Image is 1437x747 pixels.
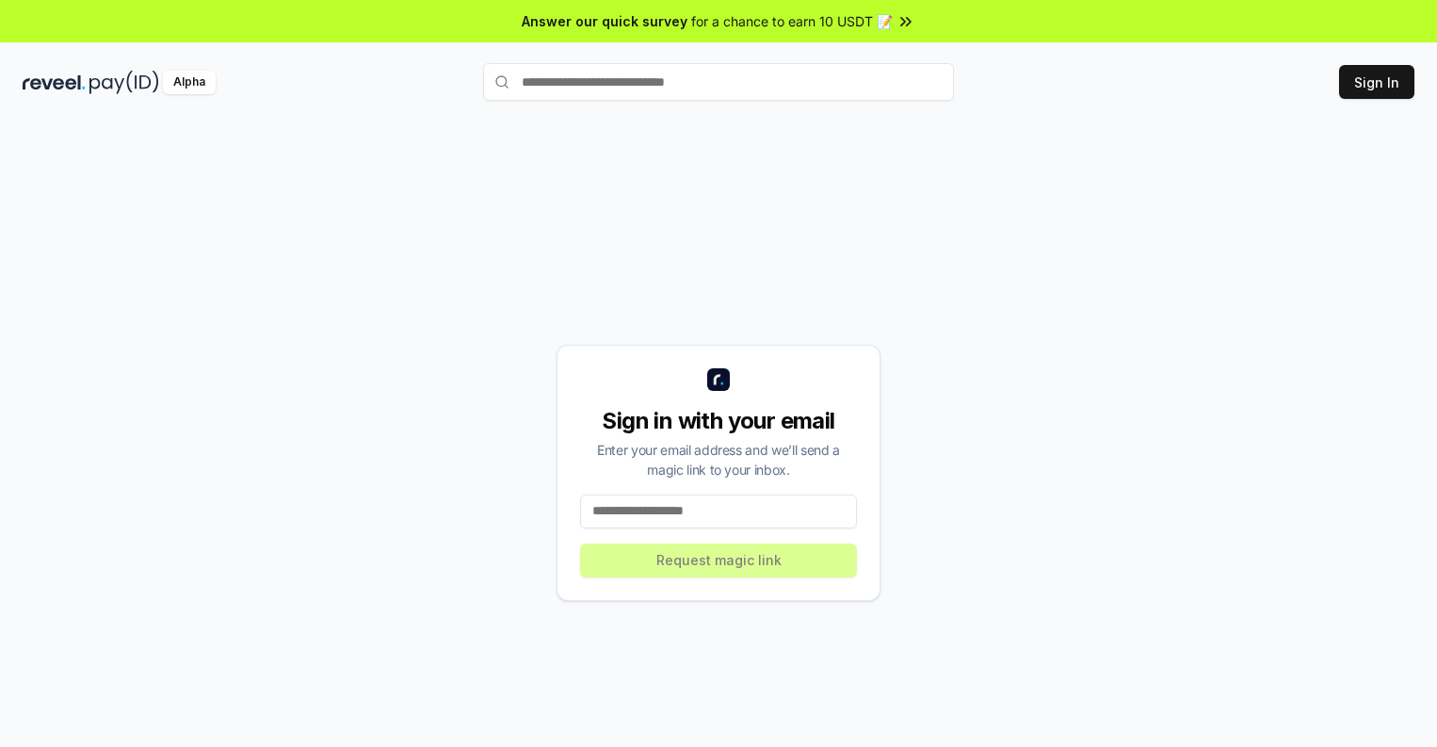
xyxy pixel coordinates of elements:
[522,11,687,31] span: Answer our quick survey
[163,71,216,94] div: Alpha
[23,71,86,94] img: reveel_dark
[89,71,159,94] img: pay_id
[1339,65,1414,99] button: Sign In
[691,11,893,31] span: for a chance to earn 10 USDT 📝
[580,406,857,436] div: Sign in with your email
[580,440,857,479] div: Enter your email address and we’ll send a magic link to your inbox.
[707,368,730,391] img: logo_small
